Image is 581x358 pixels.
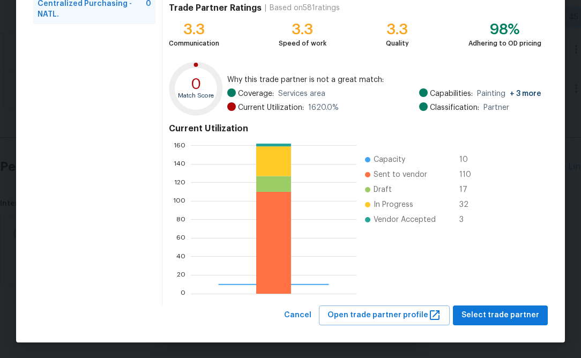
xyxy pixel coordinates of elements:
[227,74,541,85] span: Why this trade partner is not a great match:
[459,214,476,225] span: 3
[174,179,185,185] text: 120
[468,38,541,49] div: Adhering to OD pricing
[278,88,325,99] span: Services area
[510,90,541,98] span: + 3 more
[459,184,476,195] span: 17
[279,38,326,49] div: Speed of work
[374,214,436,225] span: Vendor Accepted
[169,24,219,35] div: 3.3
[374,184,392,195] span: Draft
[468,24,541,35] div: 98%
[176,253,185,260] text: 40
[477,88,541,99] span: Painting
[176,235,185,241] text: 60
[319,305,450,325] button: Open trade partner profile
[238,88,274,99] span: Coverage:
[386,24,409,35] div: 3.3
[238,102,304,113] span: Current Utilization:
[173,198,185,204] text: 100
[459,154,476,165] span: 10
[279,24,326,35] div: 3.3
[169,3,262,13] h4: Trade Partner Ratings
[483,102,509,113] span: Partner
[459,169,476,180] span: 110
[169,123,541,134] h4: Current Utilization
[262,3,270,13] div: |
[177,272,185,278] text: 20
[386,38,409,49] div: Quality
[374,154,405,165] span: Capacity
[374,169,427,180] span: Sent to vendor
[178,93,214,99] text: Match Score
[169,38,219,49] div: Communication
[284,309,311,322] span: Cancel
[174,161,185,167] text: 140
[308,102,339,113] span: 1620.0 %
[174,142,185,148] text: 160
[191,77,202,92] text: 0
[270,3,340,13] div: Based on 581 ratings
[374,199,413,210] span: In Progress
[459,199,476,210] span: 32
[430,102,479,113] span: Classification:
[327,309,441,322] span: Open trade partner profile
[176,216,185,222] text: 80
[430,88,473,99] span: Capabilities:
[181,290,185,297] text: 0
[461,309,539,322] span: Select trade partner
[280,305,316,325] button: Cancel
[453,305,548,325] button: Select trade partner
